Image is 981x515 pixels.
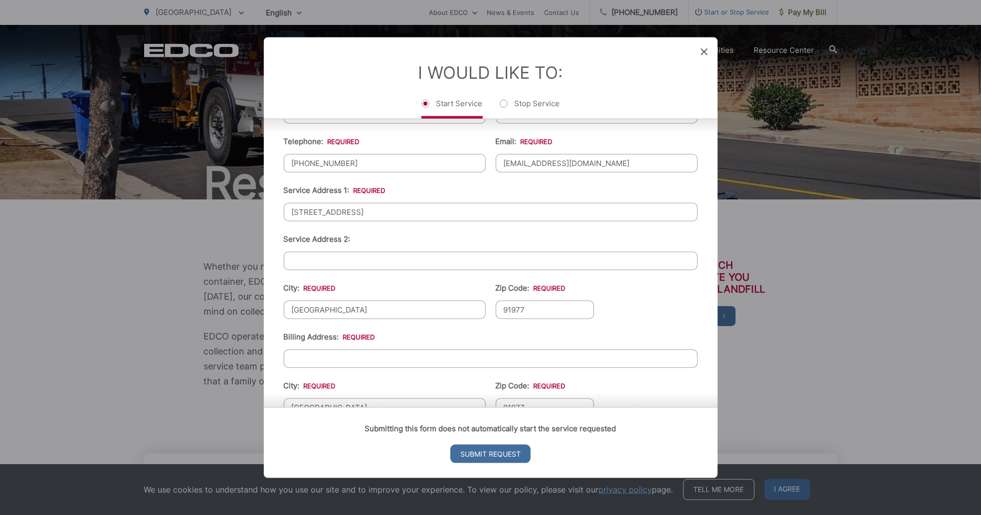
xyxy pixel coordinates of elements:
[421,98,483,118] label: Start Service
[284,137,360,146] label: Telephone:
[418,62,563,82] label: I Would Like To:
[284,185,386,194] label: Service Address 1:
[450,445,531,463] input: Submit Request
[284,234,351,243] label: Service Address 2:
[500,98,560,118] label: Stop Service
[284,332,375,341] label: Billing Address:
[496,137,553,146] label: Email:
[496,283,566,292] label: Zip Code:
[496,381,566,390] label: Zip Code:
[284,381,336,390] label: City:
[365,424,616,433] strong: Submitting this form does not automatically start the service requested
[284,283,336,292] label: City:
